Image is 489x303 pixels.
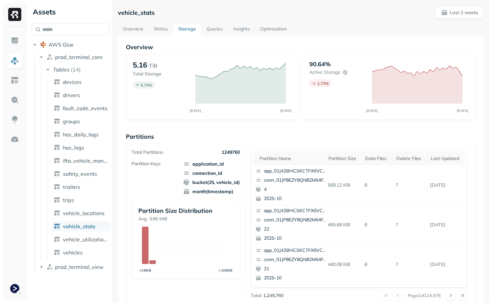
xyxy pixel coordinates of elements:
[54,157,60,164] img: table
[260,155,322,162] div: Partition name
[183,161,240,167] span: application_id
[51,247,111,258] a: vehicles
[450,10,478,16] p: Last 2 weeks
[264,195,327,202] p: 2025-10
[183,179,240,186] span: bucket(25, vehicle_id)
[63,184,80,190] span: trailers
[54,236,60,243] img: table
[10,37,19,45] img: Dashboard
[126,133,476,140] p: Partitions
[51,142,111,153] a: hos_logs
[325,259,362,270] p: 440.08 KiB
[63,223,95,230] span: vehicle_stats
[264,235,327,242] p: 2025-10
[71,66,81,73] p: ( 14 )
[47,54,53,60] img: namespace
[54,223,60,230] img: table
[54,249,60,256] img: table
[264,275,327,281] p: 2025-10
[253,245,330,284] button: app_01J42BHCSKCTFX6VCA8QNRA04Mconn_01JP8EZY8QN82M64FD0Y2EEP5J212025-10
[201,24,228,35] a: Queries
[38,262,110,272] button: prod_terminal_view
[63,79,82,85] span: devices
[362,219,393,231] p: 8
[55,264,104,270] span: prod_terminal_view
[51,221,111,232] a: vehicle_stats
[393,179,427,191] p: 7
[38,52,110,62] button: prod_terminal_core
[45,64,110,75] button: Tables(14)
[253,165,330,205] button: app_01J42BHCSKCTFX6VCA8QNRA04Mconn_01JP8EZY8QN82M64FD0Y2EEP5J42025-10
[54,144,60,151] img: table
[63,249,83,256] span: vehicles
[325,219,362,231] p: 465.68 KiB
[436,7,484,18] button: Last 2 weeks
[264,266,327,272] p: 21
[138,207,233,214] p: Partition Size Distribution
[51,155,111,166] a: ifta_vehicle_months
[183,188,240,195] span: month(timestamp)
[309,60,331,68] p: 90.64%
[183,170,240,176] span: connection_id
[10,96,19,104] img: Query Explorer
[457,109,468,113] tspan: [DATE]
[51,208,111,218] a: vehicle_locations
[54,105,60,111] img: table
[63,197,74,203] span: trips
[63,144,84,151] span: hos_logs
[63,131,99,138] span: hos_daily_logs
[53,66,69,73] span: Tables
[63,236,108,243] span: vehicle_utilization_day
[133,60,147,70] p: 5.16
[264,256,327,263] p: conn_01JP8EZY8QN82M64FD0Y2EEP5J
[139,268,151,273] tspan: <10MB
[393,259,427,270] p: 7
[131,149,163,155] p: Total Partitions
[8,8,21,21] img: Ryft
[51,182,111,192] a: trailers
[54,92,60,98] img: table
[173,24,201,35] a: Storage
[393,219,427,231] p: 7
[10,135,19,144] img: Optimization
[63,118,80,125] span: groups
[325,179,362,191] p: 568.12 KiB
[362,179,393,191] p: 8
[263,293,284,299] p: 1,249,760
[264,177,327,184] p: conn_01JP8EZY8QN82M64FD0Y2EEP5J
[408,293,441,298] p: Page 1 of 124,976
[255,24,292,35] a: Optimization
[427,179,465,191] p: Oct 3, 2025
[133,71,188,77] p: Total Storage
[63,92,80,98] span: drivers
[365,155,390,162] div: Data Files
[431,155,461,162] div: Last updated
[51,77,111,87] a: devices
[10,284,19,293] img: Terminal
[264,168,327,174] p: app_01J42BHCSKCTFX6VCA8QNRA04M
[366,109,378,113] tspan: [DATE]
[49,41,74,48] span: AWS Glue
[149,62,157,70] p: TiB
[118,24,148,35] a: Overview
[63,105,108,111] span: fault_code_events
[362,259,393,270] p: 8
[63,171,97,177] span: safety_events
[131,161,161,167] p: Partition Keys
[54,118,60,125] img: table
[148,24,173,35] a: Writes
[10,56,19,65] img: Assets
[328,155,359,162] div: Partition size
[51,195,111,205] a: trips
[427,219,465,231] p: Oct 3, 2025
[309,69,341,75] p: Active storage
[40,41,47,48] img: root
[228,24,255,35] a: Insights
[51,116,111,127] a: groups
[54,79,60,85] img: table
[138,216,233,222] p: Avg. 3.86 MiB
[280,109,291,113] tspan: [DATE]
[317,81,329,86] p: 1.73 %
[51,129,111,140] a: hos_daily_logs
[264,217,327,223] p: conn_01JP8EZY8QN82M64FD0Y2EEP5J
